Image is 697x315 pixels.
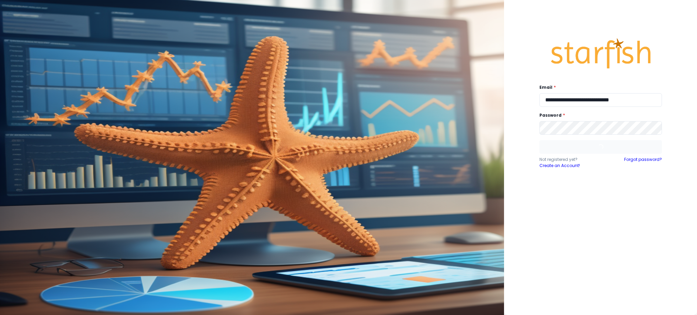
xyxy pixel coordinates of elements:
[539,156,601,163] p: Not registered yet?
[624,156,662,169] a: Forgot password?
[539,112,658,118] label: Password
[539,84,658,90] label: Email
[550,32,652,75] img: Logo.42cb71d561138c82c4ab.png
[539,163,601,169] a: Create an Account!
